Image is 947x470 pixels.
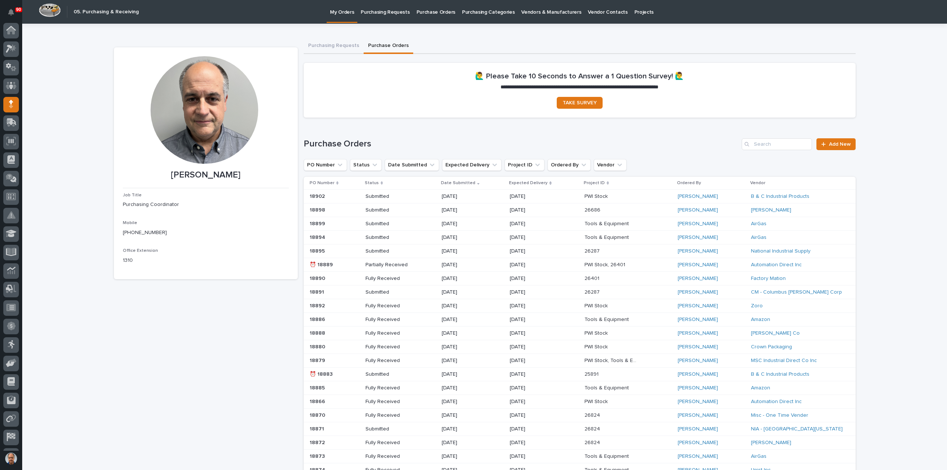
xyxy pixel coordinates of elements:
[751,221,766,227] a: AirGas
[751,193,809,200] a: B & C Industrial Products
[751,275,786,282] a: Factory Mation
[442,159,502,171] button: Expected Delivery
[584,315,630,323] p: Tools & Equipment
[365,248,418,254] p: Submitted
[365,371,418,378] p: Submitted
[584,192,609,200] p: PWI Stock
[510,385,563,391] p: [DATE]
[678,275,718,282] a: [PERSON_NAME]
[310,179,334,187] p: PO Number
[74,9,139,15] h2: 05. Purchasing & Receiving
[742,138,812,150] input: Search
[442,412,495,419] p: [DATE]
[304,436,856,449] tr: 1887218872 Fully Received[DATE][DATE]2682426824 [PERSON_NAME] [PERSON_NAME]
[510,358,563,364] p: [DATE]
[442,385,495,391] p: [DATE]
[584,329,609,337] p: PWI Stock
[304,395,856,409] tr: 1886618866 Fully Received[DATE][DATE]PWI StockPWI Stock [PERSON_NAME] Automation Direct Inc
[584,274,601,282] p: 26401
[442,453,495,460] p: [DATE]
[678,207,718,213] a: [PERSON_NAME]
[584,452,630,460] p: Tools & Equipment
[365,344,418,350] p: Fully Received
[304,409,856,422] tr: 1887018870 Fully Received[DATE][DATE]2682426824 [PERSON_NAME] Misc - One Time Vender
[678,317,718,323] a: [PERSON_NAME]
[365,262,418,268] p: Partially Received
[310,438,326,446] p: 18872
[510,262,563,268] p: [DATE]
[677,179,701,187] p: Ordered By
[751,358,817,364] a: MSC Industrial Direct Co Inc
[584,206,602,213] p: 26686
[365,179,379,187] p: Status
[365,303,418,309] p: Fully Received
[442,371,495,378] p: [DATE]
[442,289,495,295] p: [DATE]
[304,368,856,381] tr: ⏰ 18883⏰ 18883 Submitted[DATE][DATE]2589125891 [PERSON_NAME] B & C Industrial Products
[510,344,563,350] p: [DATE]
[123,201,289,209] p: Purchasing Coordinator
[751,248,810,254] a: National Industrial Supply
[678,289,718,295] a: [PERSON_NAME]
[584,342,609,350] p: PWI Stock
[751,426,855,432] a: NIA - [GEOGRAPHIC_DATA][US_STATE] Axle
[310,356,327,364] p: 18879
[310,397,327,405] p: 18866
[510,426,563,432] p: [DATE]
[310,274,327,282] p: 18890
[442,317,495,323] p: [DATE]
[584,370,600,378] p: 25891
[510,453,563,460] p: [DATE]
[678,221,718,227] a: [PERSON_NAME]
[123,257,289,264] p: 1310
[304,449,856,463] tr: 1887318873 Fully Received[DATE][DATE]Tools & EquipmentTools & Equipment [PERSON_NAME] AirGas
[304,313,856,327] tr: 1888618886 Fully Received[DATE][DATE]Tools & EquipmentTools & Equipment [PERSON_NAME] Amazon
[365,317,418,323] p: Fully Received
[442,440,495,446] p: [DATE]
[304,203,856,217] tr: 1889818898 Submitted[DATE][DATE]2668626686 [PERSON_NAME] [PERSON_NAME]
[365,385,418,391] p: Fully Received
[365,426,418,432] p: Submitted
[365,330,418,337] p: Fully Received
[510,412,563,419] p: [DATE]
[510,330,563,337] p: [DATE]
[123,230,167,235] a: [PHONE_NUMBER]
[584,179,605,187] p: Project ID
[310,342,327,350] p: 18880
[123,221,137,225] span: Mobile
[678,371,718,378] a: [PERSON_NAME]
[584,288,601,295] p: 26287
[385,159,439,171] button: Date Submitted
[310,219,327,227] p: 18899
[310,370,334,378] p: ⏰ 18883
[442,275,495,282] p: [DATE]
[751,303,763,309] a: Zoro
[510,248,563,254] p: [DATE]
[350,159,382,171] button: Status
[310,315,327,323] p: 18886
[584,397,609,405] p: PWI Stock
[365,399,418,405] p: Fully Received
[365,358,418,364] p: Fully Received
[678,330,718,337] a: [PERSON_NAME]
[505,159,545,171] button: Project ID
[365,221,418,227] p: Submitted
[365,412,418,419] p: Fully Received
[442,262,495,268] p: [DATE]
[304,231,856,244] tr: 1889418894 Submitted[DATE][DATE]Tools & EquipmentTools & Equipment [PERSON_NAME] AirGas
[123,170,289,180] p: [PERSON_NAME]
[310,247,326,254] p: 18895
[510,289,563,295] p: [DATE]
[751,289,842,295] a: CM - Columbus [PERSON_NAME] Corp
[310,411,327,419] p: 18870
[584,233,630,241] p: Tools & Equipment
[751,207,791,213] a: [PERSON_NAME]
[584,438,601,446] p: 26824
[310,260,334,268] p: ⏰ 18889
[365,234,418,241] p: Submitted
[365,453,418,460] p: Fully Received
[310,329,327,337] p: 18888
[304,38,364,54] button: Purchasing Requests
[584,411,601,419] p: 26824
